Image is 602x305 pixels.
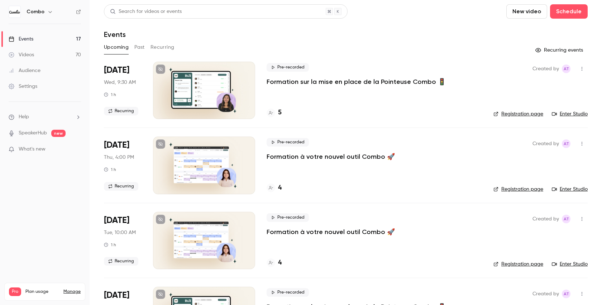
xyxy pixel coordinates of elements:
span: Amandine Test [562,65,570,73]
span: Tue, 10:00 AM [104,229,136,236]
a: Enter Studio [552,110,588,118]
span: Help [19,113,29,121]
button: Past [134,42,145,53]
div: Events [9,35,33,43]
span: AT [564,215,569,223]
h6: Combo [27,8,44,15]
span: Amandine Test [562,215,570,223]
span: Recurring [104,257,138,266]
span: Created by [532,215,559,223]
span: Recurring [104,182,138,191]
a: 4 [267,183,282,193]
span: Amandine Test [562,139,570,148]
a: 4 [267,258,282,268]
a: Enter Studio [552,186,588,193]
div: Sep 9 Tue, 10:00 AM (Europe/Paris) [104,212,142,269]
a: Enter Studio [552,261,588,268]
a: Registration page [493,261,543,268]
button: Recurring [150,42,175,53]
h4: 5 [278,108,282,118]
a: Registration page [493,110,543,118]
a: SpeakerHub [19,129,47,137]
div: Search for videos or events [110,8,182,15]
button: Recurring events [532,44,588,56]
span: Pre-recorded [267,63,309,72]
div: Audience [9,67,40,74]
div: Sep 3 Wed, 9:30 AM (Europe/Paris) [104,62,142,119]
span: Created by [532,290,559,298]
a: Registration page [493,186,543,193]
span: Pre-recorded [267,288,309,297]
div: Videos [9,51,34,58]
span: Pre-recorded [267,213,309,222]
span: What's new [19,146,46,153]
h1: Events [104,30,126,39]
span: AT [564,65,569,73]
button: New video [506,4,547,19]
img: Combo [9,6,20,18]
span: AT [564,290,569,298]
span: Thu, 4:00 PM [104,154,134,161]
span: AT [564,139,569,148]
span: Plan usage [25,289,59,295]
button: Upcoming [104,42,129,53]
span: [DATE] [104,139,129,151]
span: Created by [532,65,559,73]
span: Wed, 9:30 AM [104,79,136,86]
span: [DATE] [104,290,129,301]
span: new [51,130,66,137]
li: help-dropdown-opener [9,113,81,121]
span: Recurring [104,107,138,115]
span: Amandine Test [562,290,570,298]
span: [DATE] [104,65,129,76]
div: Sep 4 Thu, 4:00 PM (Europe/Paris) [104,137,142,194]
span: Created by [532,139,559,148]
div: 1 h [104,92,116,97]
div: 1 h [104,242,116,248]
a: Formation sur la mise en place de la Pointeuse Combo 🚦 [267,77,446,86]
h4: 4 [278,258,282,268]
span: Pro [9,287,21,296]
a: Manage [63,289,81,295]
button: Schedule [550,4,588,19]
div: 1 h [104,167,116,172]
a: 5 [267,108,282,118]
a: Formation à votre nouvel outil Combo 🚀 [267,228,395,236]
div: Settings [9,83,37,90]
a: Formation à votre nouvel outil Combo 🚀 [267,152,395,161]
span: [DATE] [104,215,129,226]
span: Pre-recorded [267,138,309,147]
h4: 4 [278,183,282,193]
iframe: Noticeable Trigger [72,146,81,153]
